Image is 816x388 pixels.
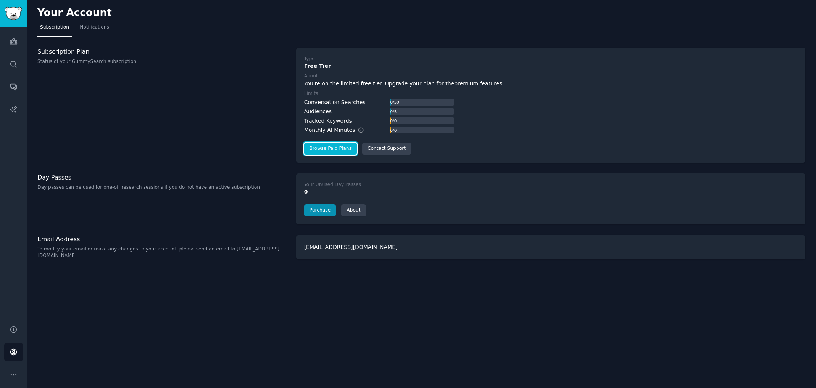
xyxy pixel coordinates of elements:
div: [EMAIL_ADDRESS][DOMAIN_NAME] [296,235,805,259]
div: Conversation Searches [304,98,366,106]
div: Limits [304,90,318,97]
div: Type [304,56,315,63]
a: Browse Paid Plans [304,143,357,155]
div: Audiences [304,107,332,115]
div: Free Tier [304,62,797,70]
span: Notifications [80,24,109,31]
a: Contact Support [362,143,411,155]
p: Day passes can be used for one-off research sessions if you do not have an active subscription [37,184,288,191]
h3: Email Address [37,235,288,243]
h3: Day Passes [37,173,288,181]
div: 0 [304,188,797,196]
div: 0 / 0 [390,127,397,134]
div: Monthly AI Minutes [304,126,373,134]
a: Notifications [77,21,112,37]
p: To modify your email or make any changes to your account, please send an email to [EMAIL_ADDRESS]... [37,246,288,259]
div: Your Unused Day Passes [304,181,361,188]
div: About [304,73,318,80]
a: Subscription [37,21,72,37]
span: Subscription [40,24,69,31]
div: 0 / 0 [390,117,397,124]
img: GummySearch logo [5,7,22,20]
a: premium features [454,80,502,87]
div: You're on the limited free tier. Upgrade your plan for the . [304,80,797,88]
p: Status of your GummySearch subscription [37,58,288,65]
a: Purchase [304,204,336,216]
div: 0 / 50 [390,99,400,106]
a: About [341,204,366,216]
h3: Subscription Plan [37,48,288,56]
div: 0 / 5 [390,108,397,115]
div: Tracked Keywords [304,117,352,125]
h2: Your Account [37,7,112,19]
